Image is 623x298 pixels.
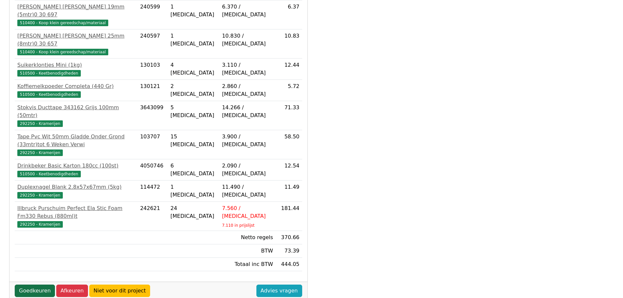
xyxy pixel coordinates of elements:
div: 1 [MEDICAL_DATA] [170,183,217,199]
td: 11.49 [276,181,302,202]
span: 510500 - Keetbenodigdheden [17,171,81,177]
td: 71.33 [276,101,302,130]
td: 114472 [137,181,168,202]
td: 3643099 [137,101,168,130]
span: 510400 - Koop klein gereedschap/materiaal [17,49,108,55]
td: 444.05 [276,258,302,271]
div: 2.090 / [MEDICAL_DATA] [222,162,273,178]
td: 6.37 [276,0,302,29]
td: 12.54 [276,159,302,181]
span: 292250 - Kramerijen [17,149,63,156]
div: 14.266 / [MEDICAL_DATA] [222,104,273,119]
div: 1 [MEDICAL_DATA] [170,32,217,48]
td: 103707 [137,130,168,159]
td: 130103 [137,59,168,80]
td: 5.72 [276,80,302,101]
td: 4050746 [137,159,168,181]
div: 3.110 / [MEDICAL_DATA] [222,61,273,77]
div: [PERSON_NAME] [PERSON_NAME] 19mm (5mtr)0 30 697 [17,3,135,19]
div: 24 [MEDICAL_DATA] [170,204,217,220]
div: 4 [MEDICAL_DATA] [170,61,217,77]
div: 11.490 / [MEDICAL_DATA] [222,183,273,199]
div: 2 [MEDICAL_DATA] [170,82,217,98]
a: Advies vragen [256,285,302,297]
td: Totaal inc BTW [219,258,276,271]
div: 5 [MEDICAL_DATA] [170,104,217,119]
td: 12.44 [276,59,302,80]
a: Suikerklontjes Mini (1kg)510500 - Keetbenodigdheden [17,61,135,77]
a: [PERSON_NAME] [PERSON_NAME] 19mm (5mtr)0 30 697510400 - Koop klein gereedschap/materiaal [17,3,135,26]
div: [PERSON_NAME] [PERSON_NAME] 25mm (8mtr)0 30 657 [17,32,135,48]
div: Suikerklontjes Mini (1kg) [17,61,135,69]
div: 2.860 / [MEDICAL_DATA] [222,82,273,98]
div: Drinkbeker Basic Karton 180cc (100st) [17,162,135,170]
td: 242621 [137,202,168,231]
span: 292250 - Kramerijen [17,192,63,199]
td: 181.44 [276,202,302,231]
span: 510500 - Keetbenodigdheden [17,91,81,98]
div: 6 [MEDICAL_DATA] [170,162,217,178]
div: Stokvis Ducttape 343162 Grijs 100mm (50mtr) [17,104,135,119]
a: Niet voor dit project [89,285,150,297]
td: 370.66 [276,231,302,244]
div: Illbruck Purschuim Perfect Ela Stic Foam Fm330 Rebus (880ml)t [17,204,135,220]
div: 1 [MEDICAL_DATA] [170,3,217,19]
span: 510500 - Keetbenodigdheden [17,70,81,77]
a: Koffiemelkpoeder Completa (440 Gr)510500 - Keetbenodigdheden [17,82,135,98]
div: Koffiemelkpoeder Completa (440 Gr) [17,82,135,90]
div: 6.370 / [MEDICAL_DATA] [222,3,273,19]
div: Duplexnagel Blank 2.8x57x67mm (5kg) [17,183,135,191]
td: BTW [219,244,276,258]
div: 3.900 / [MEDICAL_DATA] [222,133,273,149]
a: Goedkeuren [15,285,55,297]
td: 58.50 [276,130,302,159]
span: 510400 - Koop klein gereedschap/materiaal [17,20,108,26]
td: 240599 [137,0,168,29]
td: Netto regels [219,231,276,244]
div: 7.560 / [MEDICAL_DATA] [222,204,273,220]
td: 10.83 [276,29,302,59]
div: 10.830 / [MEDICAL_DATA] [222,32,273,48]
div: Tape Pvc Wit 50mm Gladde Onder Grond (33mtr)tot 6 Weken Verwi [17,133,135,149]
a: Illbruck Purschuim Perfect Ela Stic Foam Fm330 Rebus (880ml)t292250 - Kramerijen [17,204,135,228]
a: Duplexnagel Blank 2.8x57x67mm (5kg)292250 - Kramerijen [17,183,135,199]
a: Tape Pvc Wit 50mm Gladde Onder Grond (33mtr)tot 6 Weken Verwi292250 - Kramerijen [17,133,135,156]
a: Drinkbeker Basic Karton 180cc (100st)510500 - Keetbenodigdheden [17,162,135,178]
div: 15 [MEDICAL_DATA] [170,133,217,149]
td: 130121 [137,80,168,101]
td: 240597 [137,29,168,59]
span: 292250 - Kramerijen [17,120,63,127]
a: Afkeuren [56,285,88,297]
span: 292250 - Kramerijen [17,221,63,228]
sub: 7.110 in prijslijst [222,223,254,228]
a: [PERSON_NAME] [PERSON_NAME] 25mm (8mtr)0 30 657510400 - Koop klein gereedschap/materiaal [17,32,135,56]
a: Stokvis Ducttape 343162 Grijs 100mm (50mtr)292250 - Kramerijen [17,104,135,127]
td: 73.39 [276,244,302,258]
